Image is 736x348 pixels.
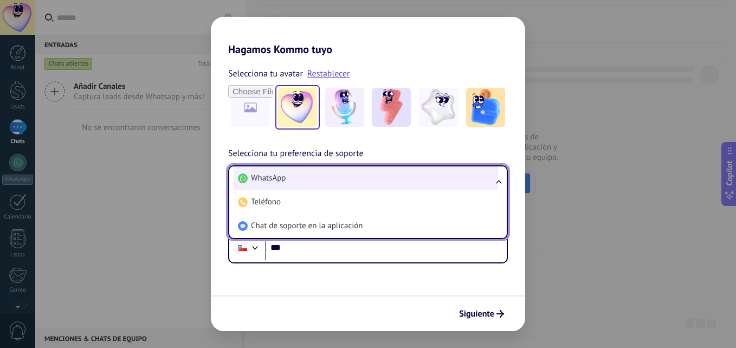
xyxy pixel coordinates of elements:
img: -4.jpeg [419,88,458,127]
h2: Hagamos Kommo tuyo [211,17,525,56]
img: -3.jpeg [372,88,411,127]
a: Restablecer [307,68,350,79]
span: Chat de soporte en la aplicación [251,221,363,231]
img: -1.jpeg [278,88,317,127]
span: WhatsApp [251,173,286,184]
img: -5.jpeg [466,88,505,127]
img: -2.jpeg [325,88,364,127]
div: Chile: + 56 [233,236,253,259]
span: Selecciona tu preferencia de soporte [228,147,364,161]
span: Selecciona tu avatar [228,67,303,81]
button: Siguiente [454,305,509,323]
span: Siguiente [459,310,494,318]
span: Teléfono [251,197,281,208]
